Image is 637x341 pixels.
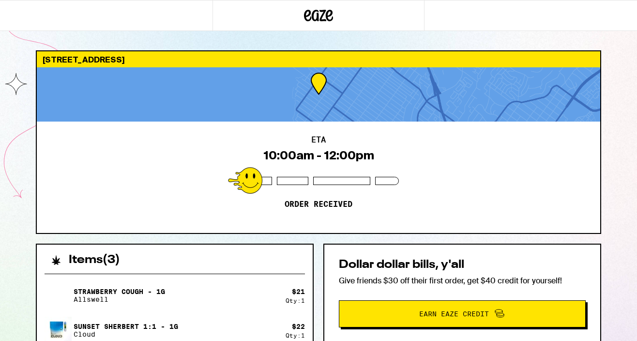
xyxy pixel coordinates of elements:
[74,330,178,338] p: Cloud
[419,310,489,317] span: Earn Eaze Credit
[286,297,305,304] div: Qty: 1
[339,300,586,327] button: Earn Eaze Credit
[263,149,374,162] div: 10:00am - 12:00pm
[339,276,586,286] p: Give friends $30 off their first order, get $40 credit for yourself!
[37,51,600,67] div: [STREET_ADDRESS]
[45,282,72,309] img: Strawberry Cough - 1g
[6,7,70,15] span: Hi. Need any help?
[292,288,305,295] div: $ 21
[74,323,178,330] p: Sunset Sherbert 1:1 - 1g
[74,288,165,295] p: Strawberry Cough - 1g
[292,323,305,330] div: $ 22
[285,200,352,209] p: Order received
[311,136,326,144] h2: ETA
[74,295,165,303] p: Allswell
[339,259,586,271] h2: Dollar dollar bills, y'all
[286,332,305,339] div: Qty: 1
[69,254,120,266] h2: Items ( 3 )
